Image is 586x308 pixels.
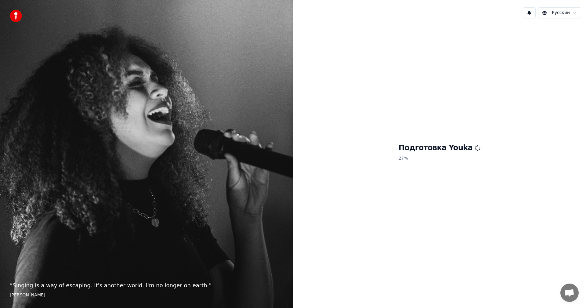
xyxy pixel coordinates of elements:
p: “ Singing is a way of escaping. It's another world. I'm no longer on earth. ” [10,281,283,290]
div: Открытый чат [560,284,579,302]
footer: [PERSON_NAME] [10,292,283,298]
p: 27 % [399,153,481,164]
h1: Подготовка Youka [399,143,481,153]
img: youka [10,10,22,22]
